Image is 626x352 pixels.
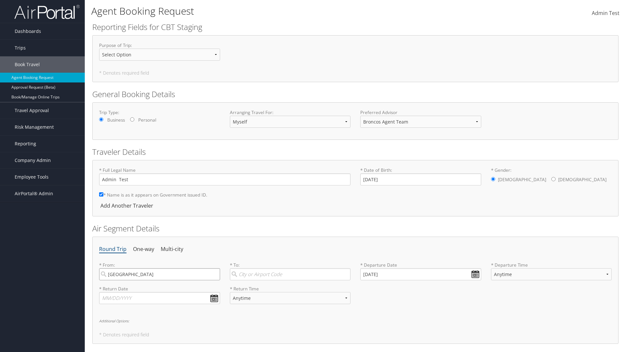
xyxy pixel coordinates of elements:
[99,332,612,337] h5: * Denotes required field
[91,4,443,18] h1: Agent Booking Request
[592,9,619,17] span: Admin Test
[230,286,351,292] label: * Return Time
[99,262,220,280] label: * From:
[133,243,154,255] li: One-way
[15,136,36,152] span: Reporting
[14,4,80,20] img: airportal-logo.png
[92,22,619,33] h2: Reporting Fields for CBT Staging
[99,167,350,185] label: * Full Legal Name
[498,173,546,186] label: [DEMOGRAPHIC_DATA]
[491,262,612,286] label: * Departure Time
[107,117,125,123] label: Business
[491,167,612,186] label: * Gender:
[360,268,481,280] input: MM/DD/YYYY
[230,109,351,116] label: Arranging Travel For:
[99,319,612,323] h6: Additional Options:
[99,243,127,255] li: Round Trip
[15,185,53,202] span: AirPortal® Admin
[99,42,220,66] label: Purpose of Trip :
[15,40,26,56] span: Trips
[592,3,619,23] a: Admin Test
[491,177,495,181] input: * Gender:[DEMOGRAPHIC_DATA][DEMOGRAPHIC_DATA]
[558,173,606,186] label: [DEMOGRAPHIC_DATA]
[99,71,612,75] h5: * Denotes required field
[15,169,49,185] span: Employee Tools
[230,262,351,280] label: * To:
[92,146,619,157] h2: Traveler Details
[99,189,207,201] label: * Name is as it appears on Government issued ID.
[161,243,183,255] li: Multi-city
[15,119,54,135] span: Risk Management
[360,167,481,185] label: * Date of Birth:
[99,192,103,197] input: * Name is as it appears on Government issued ID.
[99,268,220,280] input: City or Airport Code
[99,109,220,116] label: Trip Type:
[99,173,350,185] input: * Full Legal Name
[92,223,619,234] h2: Air Segment Details
[230,268,351,280] input: City or Airport Code
[491,268,612,280] select: * Departure Time
[551,177,556,181] input: * Gender:[DEMOGRAPHIC_DATA][DEMOGRAPHIC_DATA]
[15,152,51,169] span: Company Admin
[360,173,481,185] input: * Date of Birth:
[360,109,481,116] label: Preferred Advisor
[360,262,481,268] label: * Departure Date
[99,292,220,304] input: MM/DD/YYYY
[99,286,220,292] label: * Return Date
[15,56,40,73] span: Book Travel
[15,23,41,39] span: Dashboards
[15,102,49,119] span: Travel Approval
[138,117,156,123] label: Personal
[92,89,619,100] h2: General Booking Details
[99,49,220,61] select: Purpose of Trip:
[99,202,156,210] div: Add Another Traveler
